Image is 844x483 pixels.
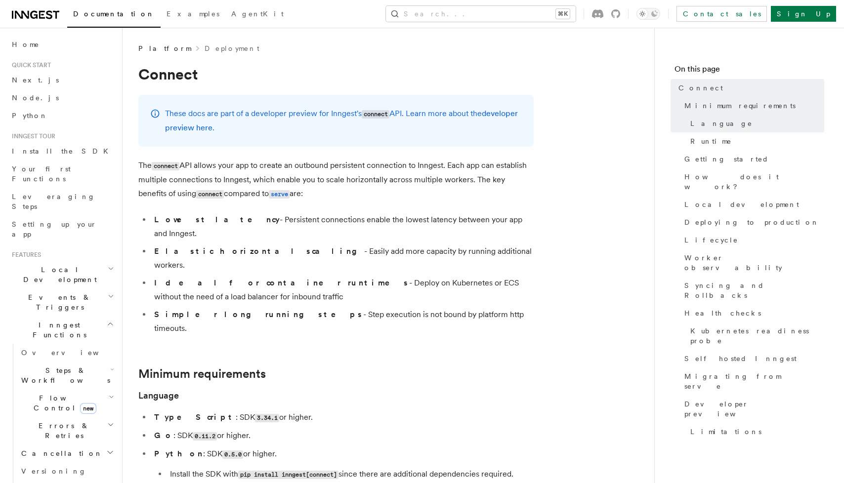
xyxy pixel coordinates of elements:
span: Inngest tour [8,132,55,140]
a: Python [8,107,116,124]
code: connect [152,162,179,170]
span: new [80,403,96,414]
button: Cancellation [17,444,116,462]
button: Local Development [8,261,116,288]
span: Versioning [21,467,86,475]
strong: Python [154,449,203,458]
span: Node.js [12,94,59,102]
span: Cancellation [17,448,103,458]
p: The API allows your app to create an outbound persistent connection to Inngest. Each app can esta... [138,159,534,201]
a: Node.js [8,89,116,107]
span: Documentation [73,10,155,18]
button: Events & Triggers [8,288,116,316]
a: Documentation [67,3,161,28]
button: Inngest Functions [8,316,116,344]
span: Features [8,251,41,259]
span: Examples [167,10,219,18]
a: Deploying to production [680,213,824,231]
button: Toggle dark mode [636,8,660,20]
a: Language [138,389,179,402]
a: Limitations [686,423,824,441]
a: Getting started [680,150,824,168]
a: Minimum requirements [138,367,266,381]
a: Leveraging Steps [8,188,116,215]
strong: Go [154,431,173,440]
li: - Deploy on Kubernetes or ECS without the need of a load balancer for inbound traffic [151,276,534,304]
span: Quick start [8,61,51,69]
span: Local Development [8,265,108,284]
strong: Simpler long running steps [154,310,363,319]
span: Your first Functions [12,165,71,183]
a: Versioning [17,462,116,480]
span: Language [690,119,753,128]
span: Self hosted Inngest [684,354,797,363]
span: AgentKit [231,10,284,18]
span: Setting up your app [12,220,97,238]
a: Overview [17,344,116,362]
a: Install the SDK [8,142,116,160]
a: Lifecycle [680,231,824,249]
li: Install the SDK with since there are additional dependencies required. [167,467,534,482]
span: Minimum requirements [684,101,796,111]
a: Local development [680,196,824,213]
code: connect [362,110,389,119]
span: Local development [684,200,799,209]
span: Home [12,40,40,49]
span: Developer preview [684,399,824,419]
span: Deploying to production [684,217,819,227]
span: Inngest Functions [8,320,107,340]
code: pip install inngest[connect] [238,471,338,479]
a: Examples [161,3,225,27]
code: 0.11.2 [193,432,217,441]
button: Steps & Workflows [17,362,116,389]
li: : SDK or higher. [151,429,534,443]
a: Contact sales [676,6,767,22]
span: Runtime [690,136,732,146]
a: Connect [675,79,824,97]
a: Deployment [205,43,259,53]
a: Minimum requirements [680,97,824,115]
a: Worker observability [680,249,824,277]
a: Developer preview [680,395,824,423]
a: Kubernetes readiness probe [686,322,824,350]
a: Language [686,115,824,132]
button: Search...⌘K [386,6,576,22]
span: Limitations [690,427,761,437]
a: Migrating from serve [680,367,824,395]
span: Overview [21,349,123,357]
span: Worker observability [684,253,824,273]
strong: Elastic horizontal scaling [154,246,364,256]
li: : SDK or higher. [151,410,534,425]
a: Your first Functions [8,160,116,188]
span: Kubernetes readiness probe [690,326,824,346]
a: Self hosted Inngest [680,350,824,367]
span: Syncing and Rollbacks [684,281,824,300]
a: serve [269,189,290,198]
span: Connect [678,83,723,93]
a: Sign Up [771,6,836,22]
span: Health checks [684,308,761,318]
code: 0.5.0 [222,450,243,459]
code: 3.34.1 [255,414,279,422]
li: - Easily add more capacity by running additional workers. [151,244,534,272]
span: How does it work? [684,172,824,192]
span: Flow Control [17,393,109,413]
span: Lifecycle [684,235,738,245]
span: Getting started [684,154,769,164]
a: Next.js [8,71,116,89]
li: - Step execution is not bound by platform http timeouts. [151,308,534,335]
code: serve [269,190,290,199]
h4: On this page [675,63,824,79]
span: Migrating from serve [684,371,824,391]
a: AgentKit [225,3,290,27]
span: Leveraging Steps [12,193,95,210]
span: Platform [138,43,191,53]
button: Flow Controlnew [17,389,116,417]
a: Syncing and Rollbacks [680,277,824,304]
kbd: ⌘K [556,9,570,19]
span: Python [12,112,48,120]
a: Health checks [680,304,824,322]
strong: TypeScript [154,412,236,422]
strong: Lowest latency [154,215,280,224]
code: connect [196,190,224,199]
